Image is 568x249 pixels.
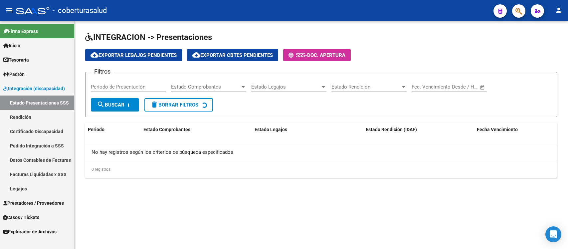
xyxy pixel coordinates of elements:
mat-icon: menu [5,6,13,14]
button: Exportar Cbtes Pendientes [187,49,278,61]
button: Buscar [91,98,139,112]
span: Periodo [88,127,104,132]
span: Casos / Tickets [3,214,39,221]
span: Exportar Legajos Pendientes [91,52,177,58]
datatable-header-cell: Periodo [85,123,141,137]
datatable-header-cell: Estado Comprobantes [141,123,252,137]
button: Open calendar [479,84,486,91]
span: - coberturasalud [53,3,107,18]
datatable-header-cell: Estado Legajos [252,123,363,137]
span: Doc. Apertura [307,52,345,58]
span: Estado Comprobantes [171,84,240,90]
span: Estado Comprobantes [143,127,190,132]
span: Estado Legajos [251,84,320,90]
span: Borrar Filtros [150,102,198,108]
button: -Doc. Apertura [283,49,351,61]
span: Estado Rendición (IDAF) [366,127,417,132]
span: Estado Rendición [331,84,401,90]
span: Explorador de Archivos [3,228,57,235]
input: Fecha fin [445,84,477,90]
mat-icon: person [555,6,563,14]
button: Exportar Legajos Pendientes [85,49,182,61]
div: No hay registros según los criterios de búsqueda especificados [85,144,557,161]
input: Fecha inicio [412,84,439,90]
h3: Filtros [91,67,114,76]
span: Estado Legajos [255,127,287,132]
span: Exportar Cbtes Pendientes [192,52,273,58]
datatable-header-cell: Estado Rendición (IDAF) [363,123,474,137]
div: Open Intercom Messenger [545,226,561,242]
span: Firma Express [3,28,38,35]
mat-icon: cloud_download [192,51,200,59]
span: Padrón [3,71,25,78]
span: INTEGRACION -> Presentaciones [85,33,212,42]
span: - [288,52,307,58]
span: Fecha Vencimiento [477,127,518,132]
div: 0 registros [85,161,557,178]
span: Prestadores / Proveedores [3,199,64,207]
span: Integración (discapacidad) [3,85,65,92]
span: Buscar [97,102,124,108]
span: Tesorería [3,56,29,64]
span: Inicio [3,42,20,49]
mat-icon: search [97,101,105,109]
button: Borrar Filtros [144,98,213,112]
mat-icon: delete [150,101,158,109]
mat-icon: cloud_download [91,51,98,59]
datatable-header-cell: Fecha Vencimiento [474,123,557,137]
